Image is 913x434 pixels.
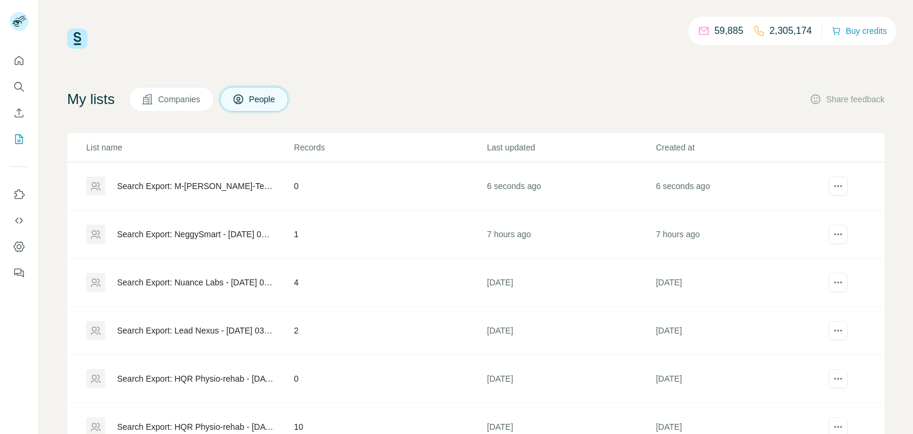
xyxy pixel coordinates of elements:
h4: My lists [67,90,115,109]
div: Search Export: Nuance Labs - [DATE] 09:19 [117,276,274,288]
button: Dashboard [10,236,29,257]
td: [DATE] [655,259,824,307]
button: Buy credits [832,23,887,39]
td: [DATE] [655,355,824,403]
img: Surfe Logo [67,29,87,49]
div: Search Export: Lead Nexus - [DATE] 03:52 [117,325,274,336]
p: Last updated [487,141,654,153]
button: actions [829,273,848,292]
button: Search [10,76,29,98]
button: actions [829,225,848,244]
button: Use Surfe on LinkedIn [10,184,29,205]
div: Search Export: HQR Physio-rehab - [DATE] 12:10 [117,373,274,385]
button: actions [829,369,848,388]
td: 7 hours ago [655,210,824,259]
button: Feedback [10,262,29,284]
span: People [249,93,276,105]
p: Records [294,141,486,153]
td: 0 [294,162,487,210]
div: Search Export: NeggySmart - [DATE] 09:39 [117,228,274,240]
button: actions [829,321,848,340]
td: 6 seconds ago [486,162,655,210]
td: 1 [294,210,487,259]
button: actions [829,177,848,196]
td: 0 [294,355,487,403]
td: [DATE] [486,259,655,307]
p: 2,305,174 [770,24,812,38]
td: 4 [294,259,487,307]
td: [DATE] [655,307,824,355]
td: [DATE] [486,355,655,403]
button: Quick start [10,50,29,71]
button: My lists [10,128,29,150]
td: 2 [294,307,487,355]
p: List name [86,141,293,153]
div: Search Export: M-[PERSON_NAME]-Tech (Marketing Leopards Technologies) - [DATE] 16:36 [117,180,274,192]
td: 7 hours ago [486,210,655,259]
button: Use Surfe API [10,210,29,231]
div: Search Export: HQR Physio-rehab - [DATE] 12:09 [117,421,274,433]
span: Companies [158,93,202,105]
p: 59,885 [714,24,744,38]
td: [DATE] [486,307,655,355]
button: Share feedback [810,93,884,105]
td: 6 seconds ago [655,162,824,210]
button: Enrich CSV [10,102,29,124]
p: Created at [656,141,823,153]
